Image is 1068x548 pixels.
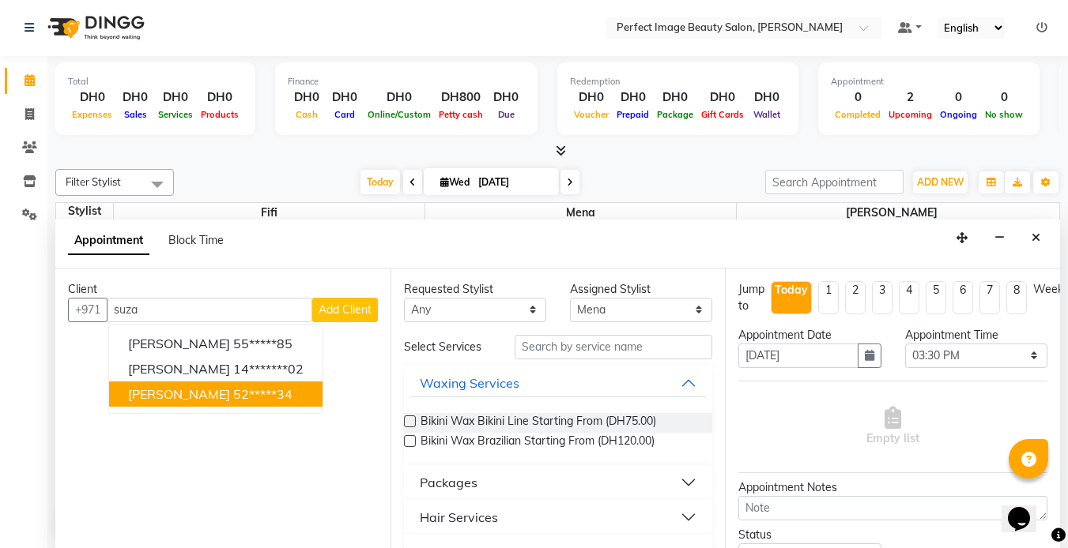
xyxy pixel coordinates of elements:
[872,281,893,314] li: 3
[410,369,707,397] button: Waxing Services
[288,75,525,88] div: Finance
[360,170,400,194] span: Today
[738,343,858,368] input: yyyy-mm-dd
[749,109,784,120] span: Wallet
[392,339,503,355] div: Select Services
[765,170,904,194] input: Search Appointment
[420,373,519,392] div: Waxing Services
[738,527,881,543] div: Status
[613,88,653,107] div: DH0
[866,407,919,447] span: Empty list
[831,109,885,120] span: Completed
[885,88,936,107] div: 2
[288,88,326,107] div: DH0
[697,109,748,120] span: Gift Cards
[899,281,919,314] li: 4
[40,6,149,50] img: logo
[364,88,435,107] div: DH0
[926,281,946,314] li: 5
[68,281,378,298] div: Client
[154,109,197,120] span: Services
[653,109,697,120] span: Package
[981,88,1027,107] div: 0
[885,109,936,120] span: Upcoming
[905,327,1047,343] div: Appointment Time
[818,281,839,314] li: 1
[68,109,116,120] span: Expenses
[116,88,154,107] div: DH0
[570,75,786,88] div: Redemption
[474,171,553,194] input: 2025-09-03
[775,282,808,298] div: Today
[312,298,378,322] button: Add Client
[168,233,224,247] span: Block Time
[570,109,613,120] span: Voucher
[420,508,498,527] div: Hair Services
[697,88,748,107] div: DH0
[68,75,243,88] div: Total
[435,88,487,107] div: DH800
[66,175,121,188] span: Filter Stylist
[487,88,525,107] div: DH0
[1002,485,1052,532] iframe: chat widget
[364,109,435,120] span: Online/Custom
[936,88,981,107] div: 0
[326,88,364,107] div: DH0
[120,109,151,120] span: Sales
[737,203,1048,223] span: [PERSON_NAME]
[128,361,230,377] span: [PERSON_NAME]
[1006,281,1027,314] li: 8
[913,171,968,193] button: ADD NEW
[738,281,764,314] div: Jump to
[404,281,546,298] div: Requested Stylist
[330,109,359,120] span: Card
[738,479,1047,496] div: Appointment Notes
[979,281,1000,314] li: 7
[114,203,425,223] span: Fifi
[154,88,197,107] div: DH0
[845,281,866,314] li: 2
[128,386,230,402] span: [PERSON_NAME]
[1025,226,1047,250] button: Close
[515,335,712,359] input: Search by service name
[68,88,116,107] div: DH0
[425,203,736,223] span: Mena
[197,109,243,120] span: Products
[319,302,372,317] span: Add Client
[106,360,340,377] div: No client selected
[917,176,964,188] span: ADD NEW
[831,75,1027,88] div: Appointment
[653,88,697,107] div: DH0
[68,298,108,322] button: +971
[494,109,519,120] span: Due
[107,298,312,322] input: Search by Name/Mobile/Email/Code
[748,88,786,107] div: DH0
[981,109,1027,120] span: No show
[831,88,885,107] div: 0
[953,281,973,314] li: 6
[435,109,487,120] span: Petty cash
[421,413,656,433] span: Bikini Wax Bikini Line Starting From (DH75.00)
[410,468,707,497] button: Packages
[738,327,881,343] div: Appointment Date
[410,503,707,531] button: Hair Services
[56,203,113,220] div: Stylist
[128,336,230,351] span: [PERSON_NAME]
[68,227,149,255] span: Appointment
[420,473,477,492] div: Packages
[570,88,613,107] div: DH0
[292,109,322,120] span: Cash
[570,281,712,298] div: Assigned Stylist
[421,433,655,452] span: Bikini Wax Brazilian Starting From (DH120.00)
[197,88,243,107] div: DH0
[613,109,653,120] span: Prepaid
[936,109,981,120] span: Ongoing
[436,176,474,188] span: Wed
